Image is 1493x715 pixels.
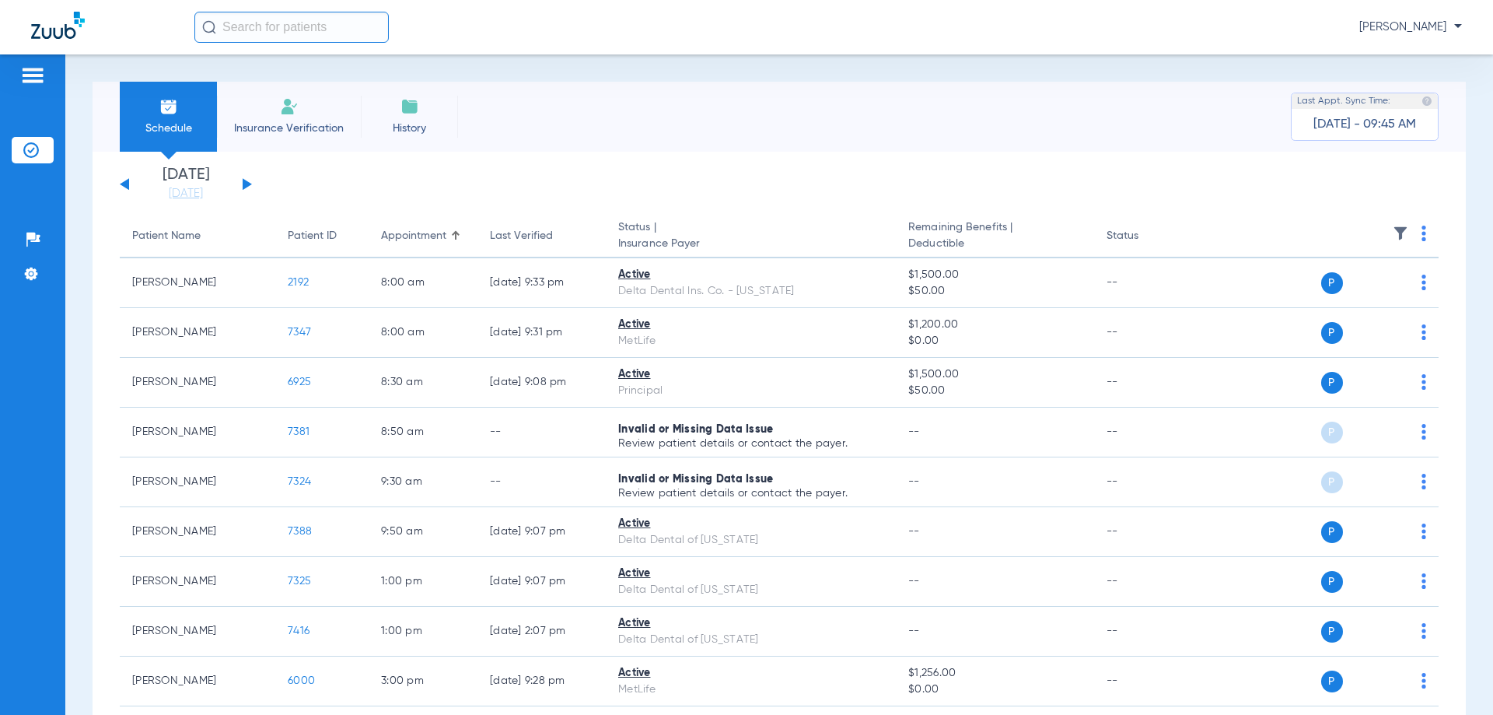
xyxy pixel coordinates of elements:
span: $1,256.00 [908,665,1081,682]
span: 6925 [288,377,311,387]
div: Last Verified [490,228,553,244]
td: 1:00 PM [369,607,477,657]
div: Active [618,317,883,333]
span: P [1321,521,1343,543]
span: $1,200.00 [908,317,1081,333]
span: P [1321,272,1343,294]
span: [DATE] - 09:45 AM [1313,117,1416,132]
span: Deductible [908,236,1081,252]
div: Patient ID [288,228,337,244]
span: P [1321,471,1343,493]
img: group-dot-blue.svg [1421,474,1426,489]
span: -- [908,526,920,537]
img: group-dot-blue.svg [1421,226,1426,241]
img: group-dot-blue.svg [1421,374,1426,390]
div: Active [618,366,883,383]
div: Active [618,665,883,682]
span: 7347 [288,327,311,338]
span: $0.00 [908,333,1081,349]
img: group-dot-blue.svg [1421,324,1426,340]
span: -- [908,626,920,636]
td: [DATE] 9:33 PM [477,258,606,308]
img: filter.svg [1393,226,1408,241]
span: 6000 [288,675,315,686]
td: -- [1094,258,1199,308]
td: -- [1094,657,1199,706]
td: [PERSON_NAME] [120,457,275,507]
td: [DATE] 9:07 PM [477,507,606,557]
span: Insurance Payer [618,236,883,252]
td: [DATE] 9:08 PM [477,358,606,408]
span: -- [908,476,920,487]
span: Invalid or Missing Data Issue [618,474,773,485]
p: Review patient details or contact the payer. [618,438,883,449]
td: -- [1094,408,1199,457]
div: MetLife [618,682,883,698]
span: Last Appt. Sync Time: [1297,93,1390,109]
li: [DATE] [139,167,233,202]
span: Insurance Verification [229,121,349,136]
span: $50.00 [908,383,1081,399]
td: 3:00 PM [369,657,477,706]
span: $50.00 [908,283,1081,300]
div: Active [618,516,883,532]
td: -- [1094,308,1199,358]
span: [PERSON_NAME] [1359,19,1462,35]
span: Schedule [131,121,205,136]
td: [PERSON_NAME] [120,507,275,557]
td: 8:50 AM [369,408,477,457]
span: 7388 [288,526,312,537]
img: hamburger-icon [20,66,45,85]
span: P [1321,571,1343,593]
span: 7381 [288,426,309,437]
img: Zuub Logo [31,12,85,39]
div: Appointment [381,228,465,244]
span: 7416 [288,626,309,636]
img: group-dot-blue.svg [1421,424,1426,440]
span: -- [908,426,920,437]
div: Chat Widget [1415,640,1493,715]
td: 1:00 PM [369,557,477,607]
img: group-dot-blue.svg [1421,524,1426,539]
div: Active [618,566,883,582]
span: P [1321,671,1343,692]
td: [DATE] 2:07 PM [477,607,606,657]
span: -- [908,576,920,587]
td: [PERSON_NAME] [120,358,275,408]
div: Active [618,267,883,283]
div: Principal [618,383,883,399]
span: $1,500.00 [908,267,1081,283]
td: -- [1094,607,1199,657]
input: Search for patients [194,12,389,43]
td: [PERSON_NAME] [120,607,275,657]
td: [DATE] 9:31 PM [477,308,606,358]
td: -- [477,457,606,507]
td: 8:00 AM [369,258,477,308]
td: -- [1094,507,1199,557]
span: 7325 [288,576,311,587]
th: Remaining Benefits | [896,215,1093,258]
td: 8:30 AM [369,358,477,408]
td: [DATE] 9:07 PM [477,557,606,607]
span: P [1321,372,1343,394]
td: [PERSON_NAME] [120,408,275,457]
td: [PERSON_NAME] [120,657,275,706]
div: Appointment [381,228,446,244]
img: Manual Insurance Verification [280,97,299,116]
p: Review patient details or contact the payer. [618,488,883,499]
img: last sync help info [1421,96,1432,107]
div: Delta Dental of [US_STATE] [618,532,883,549]
div: MetLife [618,333,883,349]
img: Schedule [159,97,178,116]
div: Delta Dental of [US_STATE] [618,632,883,648]
td: -- [1094,557,1199,607]
a: [DATE] [139,186,233,202]
div: Patient Name [132,228,201,244]
span: 2192 [288,277,309,288]
span: $1,500.00 [908,366,1081,383]
span: 7324 [288,476,311,487]
td: [PERSON_NAME] [120,557,275,607]
td: 9:50 AM [369,507,477,557]
img: group-dot-blue.svg [1421,573,1426,589]
span: History [372,121,446,136]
